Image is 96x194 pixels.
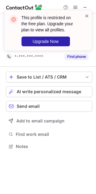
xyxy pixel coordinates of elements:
button: AI write personalized message [6,86,92,97]
span: Upgrade Now [33,39,59,44]
button: Add to email campaign [6,115,92,126]
span: Add to email campaign [16,118,65,123]
header: This profile is restricted on the free plan. Upgrade your plan to view all profiles. [22,15,77,33]
button: Notes [6,142,92,151]
span: AI write personalized message [17,89,81,94]
span: Send email [17,104,40,109]
span: Notes [16,144,90,149]
div: Save to List / ATS / CRM [17,75,82,79]
img: error [9,15,18,24]
span: Find work email [16,132,90,137]
img: ContactOut v5.3.10 [6,4,42,11]
button: Upgrade Now [22,37,70,46]
button: Send email [6,101,92,112]
button: save-profile-one-click [6,72,92,83]
button: Find work email [6,130,92,139]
